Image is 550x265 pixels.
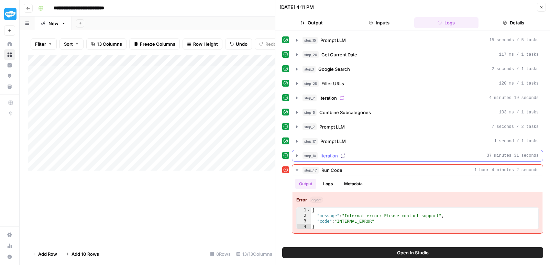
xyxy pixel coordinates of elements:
[397,249,429,256] span: Open In Studio
[71,251,99,257] span: Add 10 Rows
[292,35,543,46] button: 15 seconds / 5 tasks
[64,41,73,47] span: Sort
[35,41,46,47] span: Filter
[302,51,319,58] span: step_26
[4,5,15,23] button: Workspace: Twinkl
[28,249,61,260] button: Add Row
[302,95,317,101] span: step_2
[4,60,15,71] a: Insights
[292,150,543,161] button: 37 minutes 31 seconds
[297,208,311,213] div: 1
[86,38,126,49] button: 13 Columns
[292,92,543,103] button: 4 minutes 19 seconds
[233,249,275,260] div: 13/13 Columns
[265,41,276,47] span: Redo
[321,167,342,174] span: Run Code
[295,179,316,189] button: Output
[279,4,314,11] div: [DATE] 4:11 PM
[35,16,72,30] a: New
[140,41,175,47] span: Freeze Columns
[292,165,543,176] button: 1 hour 4 minutes 2 seconds
[474,167,539,173] span: 1 hour 4 minutes 2 seconds
[4,229,15,240] a: Settings
[494,138,539,144] span: 1 second / 1 tasks
[292,64,543,75] button: 2 seconds / 1 tasks
[489,95,539,101] span: 4 minutes 19 seconds
[319,109,371,116] span: Combine Subcategories
[302,80,319,87] span: step_25
[193,41,218,47] span: Row Height
[4,81,15,92] a: Your Data
[292,136,543,147] button: 1 second / 1 tasks
[340,179,367,189] button: Metadata
[296,196,307,203] strong: Error
[302,37,318,44] span: step_15
[4,8,16,20] img: Twinkl Logo
[183,38,222,49] button: Row Height
[225,38,252,49] button: Undo
[302,109,317,116] span: step_5
[318,66,350,73] span: Google Search
[4,70,15,81] a: Opportunities
[279,17,344,28] button: Output
[255,38,281,49] button: Redo
[319,179,337,189] button: Logs
[61,249,103,260] button: Add 10 Rows
[297,213,311,219] div: 2
[292,176,543,233] div: 1 hour 4 minutes 2 seconds
[320,152,338,159] span: Iteration
[4,49,15,60] a: Browse
[59,38,84,49] button: Sort
[347,17,411,28] button: Inputs
[48,20,58,27] div: New
[31,38,57,49] button: Filter
[319,123,345,130] span: Prompt LLM
[481,17,546,28] button: Details
[302,138,318,145] span: step_17
[499,80,539,87] span: 120 ms / 1 tasks
[236,41,247,47] span: Undo
[320,138,346,145] span: Prompt LLM
[38,251,57,257] span: Add Row
[292,49,543,60] button: 117 ms / 1 tasks
[302,66,316,73] span: step_1
[207,249,233,260] div: 8 Rows
[292,121,543,132] button: 7 seconds / 2 tasks
[489,37,539,43] span: 15 seconds / 5 tasks
[307,208,310,213] span: Toggle code folding, rows 1 through 4
[310,197,323,203] span: object
[282,247,543,258] button: Open In Studio
[492,124,539,130] span: 7 seconds / 2 tasks
[320,37,346,44] span: Prompt LLM
[487,153,539,159] span: 37 minutes 31 seconds
[4,251,15,262] button: Help + Support
[319,95,337,101] span: Iteration
[292,78,543,89] button: 120 ms / 1 tasks
[4,38,15,49] a: Home
[414,17,479,28] button: Logs
[129,38,180,49] button: Freeze Columns
[4,240,15,251] a: Usage
[499,109,539,115] span: 103 ms / 1 tasks
[297,219,311,224] div: 3
[302,123,317,130] span: step_7
[492,66,539,72] span: 2 seconds / 1 tasks
[321,80,344,87] span: Filter URLs
[292,107,543,118] button: 103 ms / 1 tasks
[499,52,539,58] span: 117 ms / 1 tasks
[302,167,319,174] span: step_47
[297,224,311,230] div: 4
[302,152,318,159] span: step_10
[97,41,122,47] span: 13 Columns
[321,51,357,58] span: Get Current Date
